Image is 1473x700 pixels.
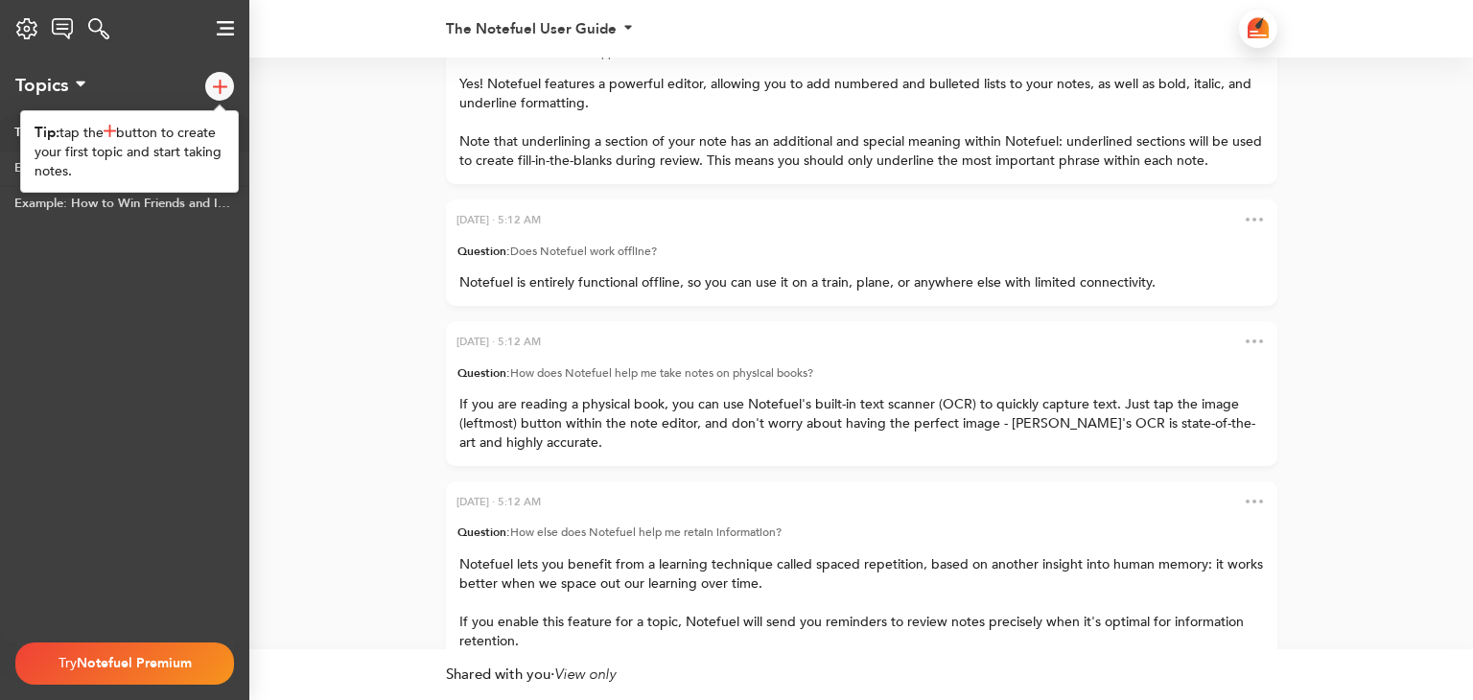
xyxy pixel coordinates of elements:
div: Try [31,644,219,683]
span: How else does Notefuel help me retain information? [510,525,782,540]
div: tap the button to create your first topic and start taking notes. [35,123,224,181]
div: [DATE] · 5:12 AM [456,210,541,230]
span: Does Notefuel work offline? [510,244,657,259]
span: View only [554,665,616,684]
span: How does Notefuel help me take notes on physical books? [510,365,813,381]
img: dots.png [1246,218,1263,222]
span: Question: [457,244,510,259]
img: logo [52,18,74,39]
div: [DATE] · 5:12 AM [456,492,541,512]
img: dots.png [1246,500,1263,503]
img: logo [217,21,234,35]
span: Notefuel lets you benefit from a learning technique called spaced repetition, based on another in... [459,555,1267,593]
span: Question: [457,525,510,540]
span: Question: [457,45,510,60]
img: logo [88,18,109,39]
span: Yes! Notefuel features a powerful editor, allowing you to add numbered and bulleted lists to your... [459,75,1255,112]
span: Does Notefuel support rich text? [510,45,680,60]
span: Shared with you [446,665,550,684]
img: logo [213,80,227,94]
img: dots.png [1246,339,1263,343]
div: [DATE] · 5:12 AM [456,332,541,352]
span: Note that underlining a section of your note has an additional and special meaning within Notefue... [459,132,1266,170]
img: addTopic.png [104,125,116,137]
div: Topics [15,76,68,96]
span: Notefuel is entirely functional offline, so you can use it on a train, plane, or anywhere else wi... [459,273,1156,292]
span: Tip: [35,123,59,142]
span: Notefuel Premium [77,654,192,672]
span: If you are reading a physical book, you can use Notefuel's built-in text scanner (OCR) to quickly... [459,395,1255,452]
div: · [446,649,1277,685]
img: logo [1248,17,1269,38]
div: The Notefuel User Guide [446,22,617,36]
span: Question: [457,365,510,381]
span: If you enable this feature for a topic, Notefuel will send you reminders to review notes precisel... [459,613,1248,650]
